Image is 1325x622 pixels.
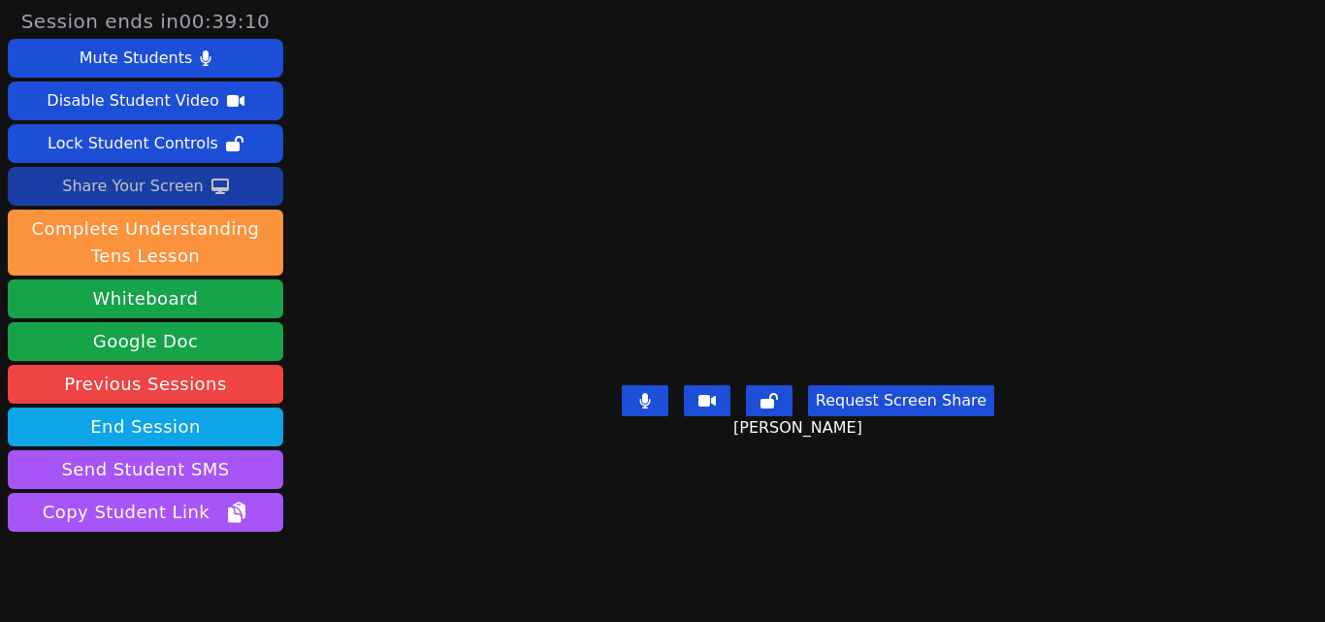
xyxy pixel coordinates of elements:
div: Mute Students [80,43,192,74]
button: Disable Student Video [8,82,283,120]
button: Lock Student Controls [8,124,283,163]
span: [PERSON_NAME] [733,416,867,440]
div: Disable Student Video [47,85,218,116]
button: Complete Understanding Tens Lesson [8,210,283,276]
button: Mute Students [8,39,283,78]
time: 00:39:10 [179,10,271,33]
div: Lock Student Controls [48,128,218,159]
button: Copy Student Link [8,493,283,532]
div: Share Your Screen [62,171,204,202]
span: Copy Student Link [43,499,248,526]
button: Request Screen Share [808,385,994,416]
button: Send Student SMS [8,450,283,489]
button: Share Your Screen [8,167,283,206]
button: End Session [8,408,283,446]
a: Google Doc [8,322,283,361]
span: Session ends in [21,8,271,35]
button: Whiteboard [8,279,283,318]
a: Previous Sessions [8,365,283,404]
